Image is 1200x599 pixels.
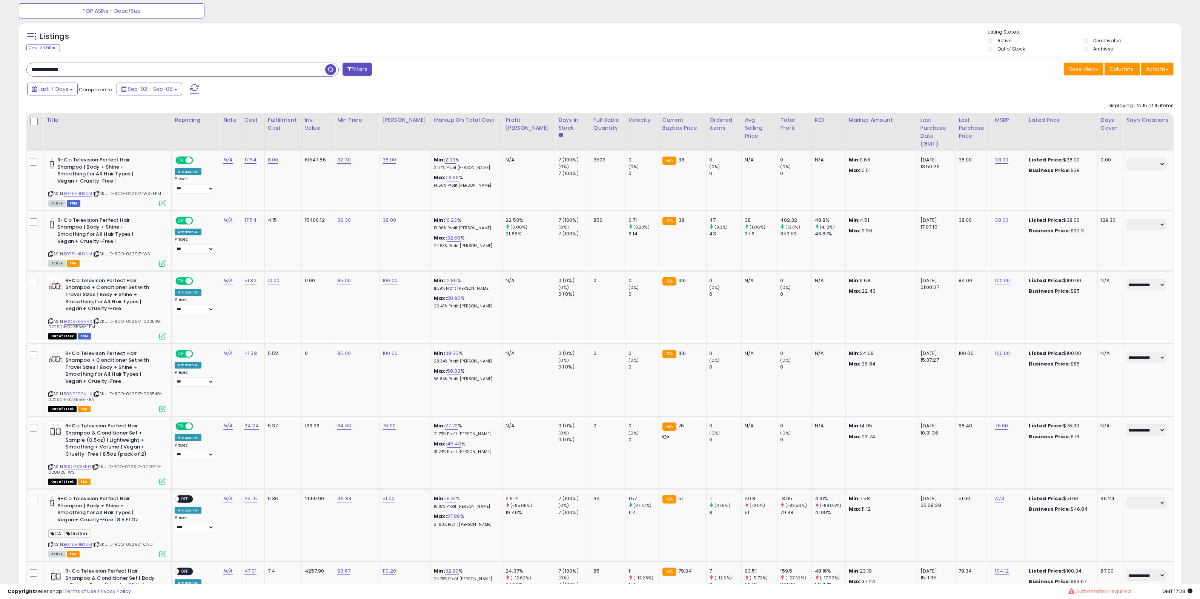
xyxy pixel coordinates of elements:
div: 0 [710,170,741,177]
div: Displaying 1 to 15 of 15 items [1108,102,1174,109]
div: N/A [815,277,840,284]
b: Max: [434,174,447,181]
div: 7 (100%) [558,217,590,224]
a: 16.96 [447,174,459,181]
p: 24.09 [849,350,911,357]
a: 51.00 [383,495,395,502]
label: Deactivated [1093,37,1122,44]
span: All listings currently available for purchase on Amazon [48,260,66,267]
span: 38 [678,156,684,163]
small: (9.28%) [633,224,650,230]
div: 22.53% [506,217,555,224]
div: 353.53 [781,230,811,237]
span: | SKU: D-RCO-022917-WS-FBM [93,190,161,197]
a: N/A [223,422,232,430]
span: 100 [678,350,686,357]
small: (0%) [710,284,720,290]
small: (0%) [558,284,569,290]
a: B0CKD73K5N [64,464,91,470]
span: FBM [78,333,91,339]
div: % [434,368,496,382]
p: 4.51 [849,217,911,224]
div: 15400.12 [305,217,329,224]
span: Last 7 Days [38,85,68,93]
small: (0%) [781,357,791,363]
a: 2.09 [445,156,456,164]
a: 100.00 [383,277,398,284]
strong: Min: [849,350,860,357]
a: 38.00 [383,156,396,164]
div: ASIN: [48,157,166,206]
div: 4.15 [268,217,296,224]
a: 28.92 [447,295,461,302]
p: 36.84 [849,361,911,367]
div: Inv. value [305,116,331,132]
img: 31I9DIsfvFL._SL40_.jpg [48,157,55,172]
div: 3509 [593,157,619,163]
div: [DATE] 17:07:10 [920,217,950,230]
div: $100.00 [1029,277,1092,284]
div: Days Cover [1101,116,1120,132]
div: 61547.86 [305,157,329,163]
div: Velocity [628,116,656,124]
span: ON [177,217,186,224]
div: Amazon AI [175,289,201,296]
b: Listed Price: [1029,217,1063,224]
th: CSV column name: cust_attr_1_MSRP [992,113,1026,151]
span: | SKU: D-RCO-022917-WS [93,251,151,257]
small: (0%) [710,357,720,363]
b: Listed Price: [1029,277,1063,284]
div: 0 [710,157,741,163]
div: 84.00 [959,277,986,284]
div: N/A [815,350,840,357]
b: Min: [434,350,445,357]
small: (0%) [558,224,569,230]
small: (0%) [628,284,639,290]
span: All listings currently available for purchase on Amazon [48,200,66,207]
a: N/A [223,567,232,575]
small: FBA [662,217,676,225]
div: Listed Price [1029,116,1094,124]
span: 100 [678,277,686,284]
div: $100.00 [1029,350,1092,357]
small: Days In Stock. [558,132,563,139]
div: 0 [628,157,659,163]
a: N/A [223,495,232,502]
a: 93.67 [337,567,350,575]
span: 38 [678,217,684,224]
div: MSRP [995,116,1023,124]
div: N/A [815,157,840,163]
b: Min: [434,277,445,284]
div: ASIN: [48,350,166,412]
small: (0%) [558,357,569,363]
div: 46.87% [815,230,845,237]
span: OFF [192,157,204,164]
div: Current Buybox Price [662,116,703,132]
a: B0C9F99VHX [64,391,92,397]
div: $38.00 [1029,217,1092,224]
p: 2.04% Profit [PERSON_NAME] [434,165,496,170]
div: 0 [710,291,741,298]
p: 14.50% Profit [PERSON_NAME] [434,183,496,188]
a: 64.60 [337,422,351,430]
div: 0 [781,291,811,298]
div: Amazon AI [175,168,201,175]
label: Active [997,37,1011,44]
span: ON [177,350,186,357]
div: 0 [628,350,659,357]
div: % [434,350,496,364]
div: Avg Selling Price [745,116,774,140]
div: N/A [506,277,549,284]
div: Preset: [175,370,214,387]
button: Sep-02 - Sep-08 [117,83,182,95]
a: 100.00 [995,277,1010,284]
div: 6.71 [628,217,659,224]
div: Last Purchase Price [959,116,989,140]
img: 31I9DIsfvFL._SL40_.jpg [48,495,55,510]
a: Terms of Use [65,588,97,595]
small: (0%) [628,164,639,170]
div: 0 (0%) [558,350,590,357]
b: R+Co Televison Perfect Hair Shampoo + Conditioner Set with Travel Sizes | Body + Shine + Smoothin... [65,350,157,387]
a: 27.79 [445,422,458,430]
div: [DATE] 13:50:29 [920,157,950,170]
